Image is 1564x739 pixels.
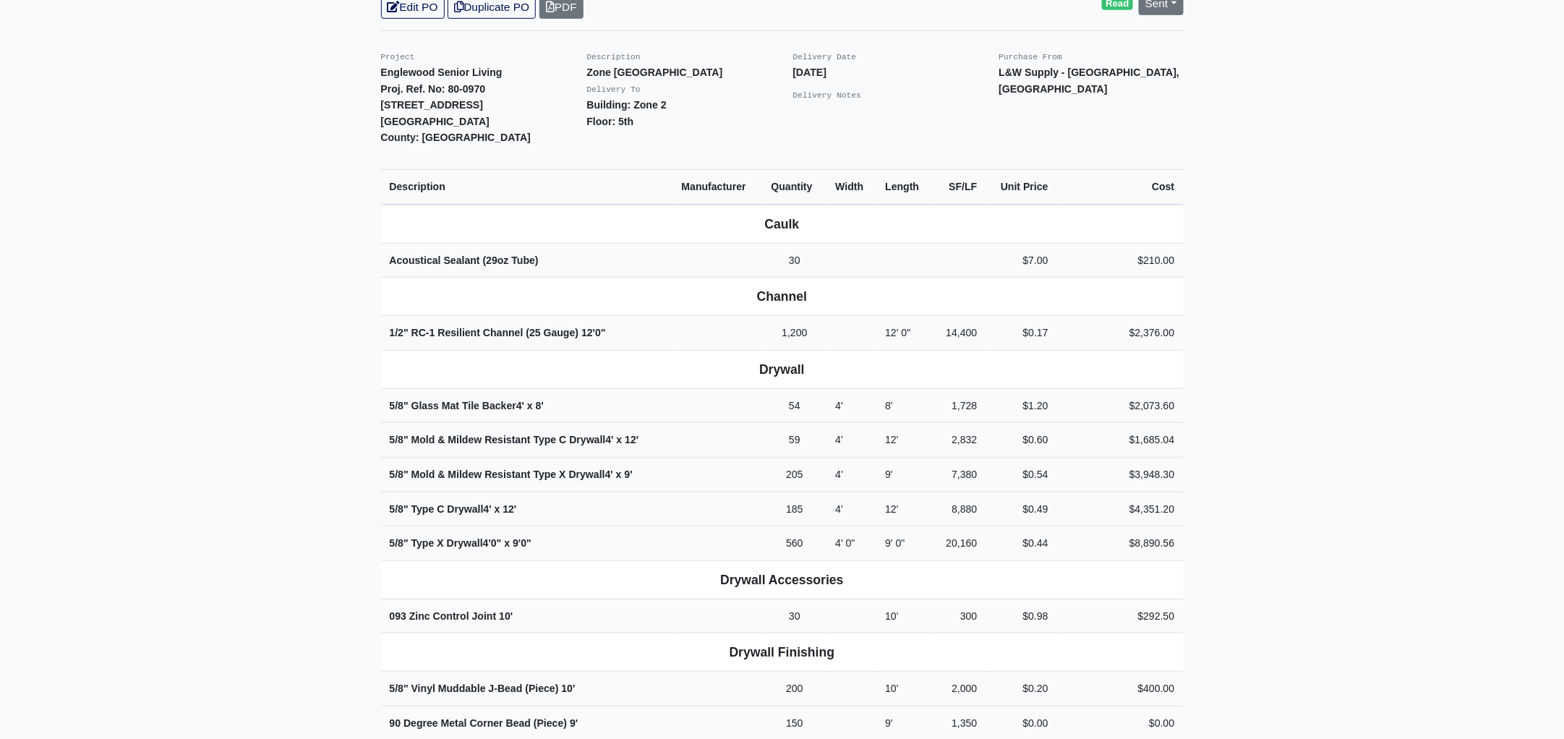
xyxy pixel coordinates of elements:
td: 1,200 [763,316,827,351]
td: 30 [763,243,827,278]
td: 2,832 [933,423,986,458]
span: 0" [521,537,531,549]
strong: [GEOGRAPHIC_DATA] [381,116,490,127]
strong: 1/2" RC-1 Resilient Channel (25 Gauge) [390,327,606,338]
span: 12' [885,434,898,445]
td: 185 [763,492,827,526]
span: 0" [896,537,905,549]
td: $0.98 [986,599,1057,633]
span: 12' [885,503,898,515]
td: $1.20 [986,388,1057,423]
b: Channel [757,289,807,304]
td: $0.60 [986,423,1057,458]
span: x [616,469,622,480]
span: 10' [885,610,898,622]
span: 9' [885,469,893,480]
td: $4,351.20 [1057,492,1184,526]
td: $0.54 [986,457,1057,492]
span: 0" [846,537,855,549]
span: 4' [835,503,843,515]
td: $7.00 [986,243,1057,278]
td: $0.20 [986,672,1057,706]
td: $8,890.56 [1057,526,1184,561]
strong: 5/8" Glass Mat Tile Backer [390,400,544,411]
td: $210.00 [1057,243,1184,278]
span: 4' [605,469,613,480]
small: Delivery Date [793,53,857,61]
span: 9' [570,717,578,729]
td: $0.49 [986,492,1057,526]
strong: 5/8" Type C Drywall [390,503,517,515]
td: $3,948.30 [1057,457,1184,492]
span: 4' [835,400,843,411]
td: 560 [763,526,827,561]
td: $0.44 [986,526,1057,561]
span: 0" [595,327,606,338]
td: $0.17 [986,316,1057,351]
strong: Floor: 5th [587,116,634,127]
span: 4' [835,469,843,480]
b: Drywall Accessories [720,573,844,587]
strong: [STREET_ADDRESS] [381,99,484,111]
span: 9' [885,717,893,729]
strong: Englewood Senior Living [381,67,503,78]
b: Drywall [759,362,805,377]
span: 12' [625,434,638,445]
td: $2,073.60 [1057,388,1184,423]
span: 9' [625,469,633,480]
td: $2,376.00 [1057,316,1184,351]
th: SF/LF [933,169,986,204]
th: Cost [1057,169,1184,204]
span: x [504,537,510,549]
td: 20,160 [933,526,986,561]
td: 59 [763,423,827,458]
th: Description [381,169,673,204]
span: 12' [503,503,516,515]
strong: 5/8" Mold & Mildew Resistant Type C Drywall [390,434,639,445]
span: 4' [606,434,614,445]
td: 300 [933,599,986,633]
th: Unit Price [986,169,1057,204]
span: 10' [562,683,576,694]
span: x [617,434,623,445]
td: $400.00 [1057,672,1184,706]
span: 4' [516,400,524,411]
small: Delivery To [587,85,641,94]
span: 10' [499,610,513,622]
th: Length [876,169,933,204]
span: x [527,400,533,411]
span: x [495,503,500,515]
strong: Acoustical Sealant (29oz Tube) [390,255,539,266]
th: Quantity [763,169,827,204]
p: L&W Supply - [GEOGRAPHIC_DATA], [GEOGRAPHIC_DATA] [999,64,1184,97]
b: Drywall Finishing [730,645,835,659]
small: Project [381,53,415,61]
td: 14,400 [933,316,986,351]
span: 9' [885,537,893,549]
strong: [DATE] [793,67,827,78]
span: 12' [885,327,898,338]
th: Width [826,169,876,204]
td: 2,000 [933,672,986,706]
td: 205 [763,457,827,492]
strong: Zone [GEOGRAPHIC_DATA] [587,67,723,78]
strong: 5/8" Type X Drywall [390,537,531,549]
small: Description [587,53,641,61]
strong: 90 Degree Metal Corner Bead (Piece) [390,717,578,729]
td: 7,380 [933,457,986,492]
span: 4' [835,434,843,445]
span: 4' [484,503,492,515]
td: 1,728 [933,388,986,423]
span: 12' [581,327,595,338]
span: 0" [491,537,502,549]
th: Manufacturer [673,169,763,204]
span: 0" [902,327,911,338]
span: 8' [536,400,544,411]
b: Caulk [765,217,800,231]
td: 54 [763,388,827,423]
td: $292.50 [1057,599,1184,633]
td: 30 [763,599,827,633]
span: 9' [513,537,521,549]
span: 10' [885,683,898,694]
span: 4' [835,537,843,549]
